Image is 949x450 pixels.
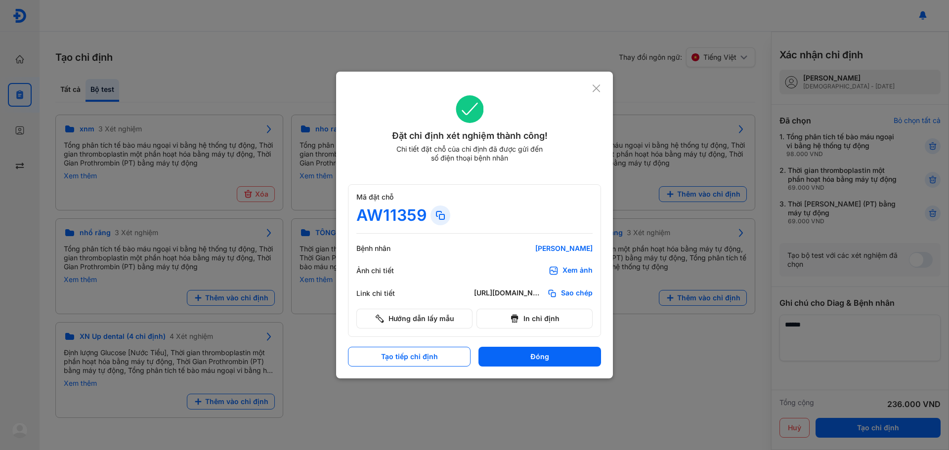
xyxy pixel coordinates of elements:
div: AW11359 [356,205,427,225]
div: Xem ảnh [562,266,593,276]
button: Đóng [478,347,601,367]
div: Đặt chỉ định xét nghiệm thành công! [348,129,592,143]
div: Chi tiết đặt chỗ của chỉ định đã được gửi đến số điện thoại bệnh nhân [392,145,547,163]
div: [PERSON_NAME] [474,244,593,253]
div: Bệnh nhân [356,244,416,253]
div: Link chi tiết [356,289,416,298]
button: In chỉ định [476,309,593,328]
div: [URL][DOMAIN_NAME] [474,288,543,298]
button: Tạo tiếp chỉ định [348,347,471,367]
div: Ảnh chi tiết [356,266,416,275]
div: Mã đặt chỗ [356,193,593,202]
button: Hướng dẫn lấy mẫu [356,309,473,328]
span: Sao chép [561,288,593,298]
